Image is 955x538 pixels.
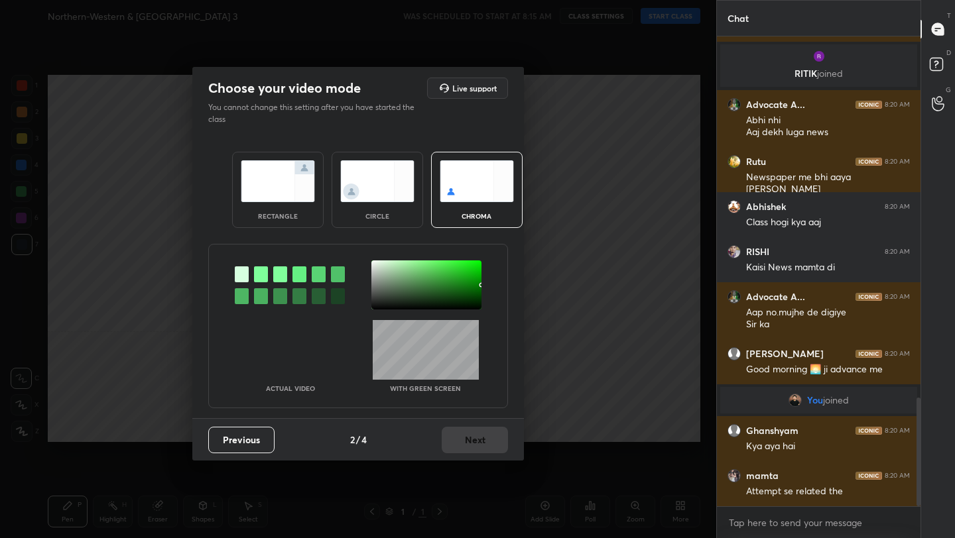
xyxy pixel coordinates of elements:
[885,101,910,109] div: 8:20 AM
[390,385,461,392] p: With green screen
[746,201,786,213] h6: Abhishek
[885,248,910,256] div: 8:20 AM
[885,350,910,358] div: 8:20 AM
[746,171,910,196] div: Newspaper me bhi aaya [PERSON_NAME]
[728,290,741,303] img: 7d53beb2b6274784b34418eb7cd6c706.jpg
[361,433,367,447] h4: 4
[812,50,826,63] img: af757849fa97499ab4b86387c2811a35.jpg
[728,98,741,111] img: 7d53beb2b6274784b34418eb7cd6c706.jpg
[452,84,497,92] h5: Live support
[856,472,882,480] img: iconic-dark.1390631f.png
[208,80,361,97] h2: Choose your video mode
[789,394,802,407] img: 2f8ce9528e9544b5a797dd783ed6ba28.jpg
[885,203,910,211] div: 8:20 AM
[947,11,951,21] p: T
[746,440,910,453] div: Kya aya hai
[856,427,882,435] img: iconic-dark.1390631f.png
[746,291,805,303] h6: Advocate A...
[856,101,882,109] img: iconic-dark.1390631f.png
[208,427,275,453] button: Previous
[266,385,315,392] p: Actual Video
[856,158,882,166] img: iconic-dark.1390631f.png
[746,261,910,274] div: Kaisi News mamta di
[356,433,360,447] h4: /
[450,213,503,219] div: chroma
[340,160,414,202] img: circleScreenIcon.acc0effb.svg
[440,160,514,202] img: chromaScreenIcon.c19ab0a0.svg
[817,67,843,80] span: joined
[885,472,910,480] div: 8:20 AM
[728,68,909,79] p: RITIK
[728,469,741,482] img: 0aeefa54cf094371beac7ca2d905bd2f.jpg
[251,213,304,219] div: rectangle
[746,306,910,331] div: Aap no.mujhe de digiye Sir ka
[946,85,951,95] p: G
[728,347,741,360] img: default.png
[728,155,741,168] img: 47e7d3f117d740818585307ee3cbe74a.jpg
[856,350,882,358] img: iconic-dark.1390631f.png
[728,245,741,258] img: eb2fc0fbd6014a3288944f7e59880267.jpg
[746,246,769,258] h6: RISHI
[717,1,759,36] p: Chat
[728,424,741,437] img: default.png
[946,48,951,58] p: D
[746,99,805,111] h6: Advocate A...
[885,293,910,301] div: 8:20 AM
[350,433,355,447] h4: 2
[885,427,910,435] div: 8:20 AM
[746,348,824,360] h6: [PERSON_NAME]
[208,101,423,125] p: You cannot change this setting after you have started the class
[746,425,798,437] h6: Ghanshyam
[856,293,882,301] img: iconic-dark.1390631f.png
[746,485,910,498] div: Attempt se related the
[351,213,404,219] div: circle
[823,395,849,405] span: joined
[885,158,910,166] div: 8:20 AM
[807,395,823,405] span: You
[746,156,766,168] h6: Rutu
[746,216,910,229] div: Class hogi kya aaj
[746,363,910,376] div: Good morning 🌅 ji advance me
[717,36,921,506] div: grid
[746,470,779,482] h6: mamta
[241,160,315,202] img: normalScreenIcon.ae25ed63.svg
[746,114,910,139] div: Abhi nhi Aaj dekh luga news
[728,200,741,213] img: 54c0699c83d64e559c38ef7e1c8d8a10.jpg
